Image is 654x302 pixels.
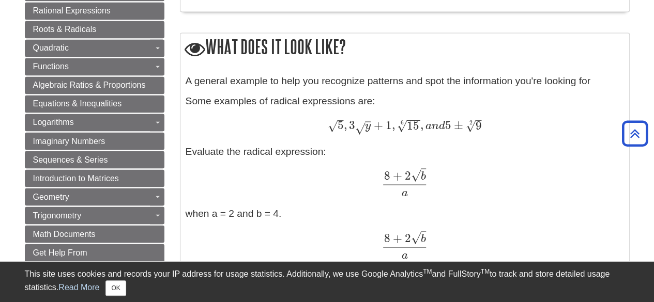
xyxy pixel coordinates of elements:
[33,62,69,71] span: Functions
[25,76,164,94] a: Algebraic Ratios & Proportions
[33,211,82,219] span: Trigonometry
[33,118,74,126] span: Logarithms
[25,225,164,243] a: Math Documents
[365,120,371,132] span: y
[402,231,411,245] span: 2
[384,168,390,182] span: 8
[476,118,482,132] span: 9
[445,118,451,132] span: 5
[33,192,69,201] span: Geometry
[25,95,164,113] a: Equations & Inequalities
[344,118,347,132] span: ,
[180,33,629,62] h2: What does it look like?
[25,268,630,296] div: This site uses cookies and records your IP address for usage statistics. Additionally, we use Goo...
[407,118,419,132] span: 15
[469,119,473,125] span: 2
[347,118,355,132] span: 3
[411,230,421,244] span: √
[439,120,445,132] span: d
[355,121,365,135] span: √
[392,118,395,132] span: ,
[33,25,97,34] span: Roots & Radicals
[466,118,476,132] span: √
[327,118,337,132] span: √
[397,118,407,132] span: √
[402,168,411,182] span: 2
[25,244,164,274] a: Get Help From [PERSON_NAME]
[25,169,164,187] a: Introduction to Matrices
[25,21,164,38] a: Roots & Radicals
[384,231,390,245] span: 8
[451,118,463,132] span: ±
[401,119,404,125] span: 6
[618,126,651,140] a: Back to Top
[25,132,164,150] a: Imaginary Numbers
[33,229,96,238] span: Math Documents
[402,249,408,261] span: a
[371,118,383,132] span: +
[33,81,146,89] span: Algebraic Ratios & Proportions
[33,43,69,52] span: Quadratic
[420,118,423,132] span: ,
[423,268,432,275] sup: TM
[58,283,99,292] a: Read More
[33,248,101,269] span: Get Help From [PERSON_NAME]
[25,151,164,168] a: Sequences & Series
[186,74,624,89] p: A general example to help you recognize patterns and spot the information you're looking for
[411,168,421,182] span: √
[25,114,164,131] a: Logarithms
[383,118,392,132] span: 1
[25,58,164,75] a: Functions
[421,170,426,182] span: b
[338,113,344,126] span: –
[33,155,108,164] span: Sequences & Series
[105,280,126,296] button: Close
[432,120,439,132] span: n
[33,173,119,182] span: Introduction to Matrices
[25,2,164,20] a: Rational Expressions
[481,268,490,275] sup: TM
[423,120,432,132] span: a
[33,6,111,15] span: Rational Expressions
[390,168,402,182] span: +
[25,206,164,224] a: Trigonometry
[402,187,408,198] span: a
[25,39,164,57] a: Quadratic
[33,136,105,145] span: Imaginary Numbers
[33,99,122,108] span: Equations & Inequalities
[25,188,164,205] a: Geometry
[338,118,344,132] span: 5
[421,233,426,244] span: b
[390,231,402,245] span: +
[476,113,482,126] span: –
